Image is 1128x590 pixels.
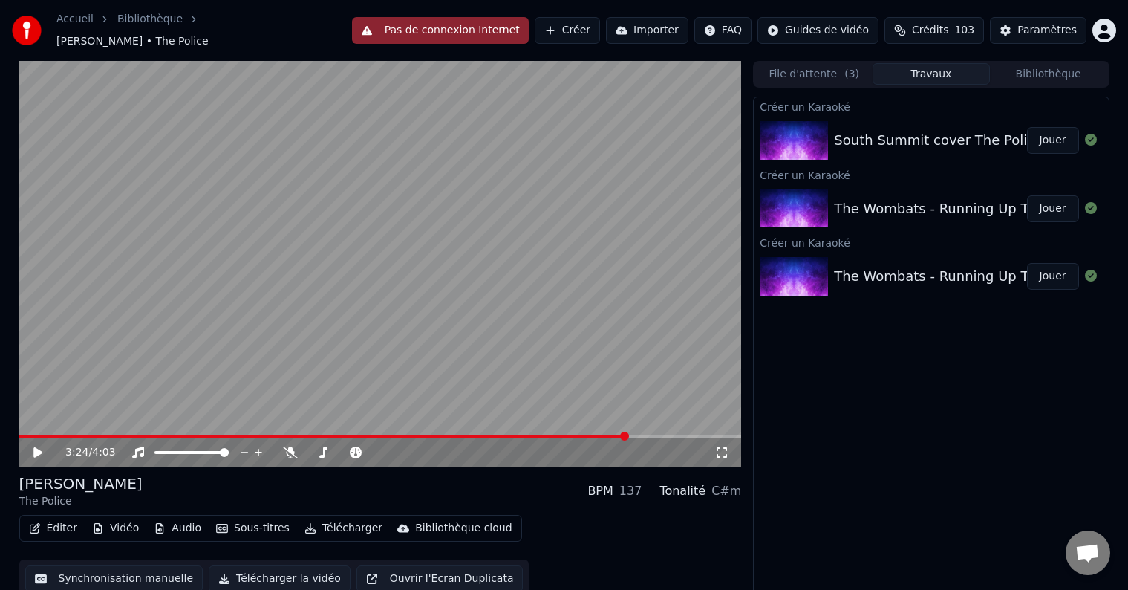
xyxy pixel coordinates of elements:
button: FAQ [694,17,752,44]
div: Créer un Karaoké [754,97,1108,115]
div: / [65,445,101,460]
nav: breadcrumb [56,12,352,49]
div: Bibliothèque cloud [415,521,512,536]
span: Crédits [912,23,948,38]
div: The Police [19,494,143,509]
button: Paramètres [990,17,1086,44]
button: Jouer [1027,127,1079,154]
button: Sous-titres [210,518,296,539]
a: Bibliothèque [117,12,183,27]
button: Pas de connexion Internet [352,17,529,44]
img: youka [12,16,42,45]
div: The Wombats - Running Up That Hill [834,198,1076,219]
div: [PERSON_NAME] [19,473,143,494]
div: Tonalité [659,482,705,500]
button: Télécharger [299,518,388,539]
div: Ouvrir le chat [1066,531,1110,575]
button: Audio [148,518,207,539]
button: Guides de vidéo [757,17,878,44]
button: Créer [535,17,600,44]
button: Éditer [23,518,83,539]
button: Crédits103 [884,17,984,44]
a: Accueil [56,12,94,27]
span: [PERSON_NAME] • The Police [56,34,209,49]
button: Importer [606,17,688,44]
button: Bibliothèque [990,63,1107,85]
div: Créer un Karaoké [754,166,1108,184]
div: C#m [711,482,741,500]
div: 137 [619,482,642,500]
button: Jouer [1027,263,1079,290]
button: Jouer [1027,195,1079,222]
button: Vidéo [86,518,145,539]
button: Travaux [873,63,990,85]
div: Paramètres [1017,23,1077,38]
div: The Wombats - Running Up That Hill [834,266,1076,287]
div: Créer un Karaoké [754,233,1108,251]
span: 103 [954,23,974,38]
div: BPM [587,482,613,500]
span: 3:24 [65,445,88,460]
span: ( 3 ) [844,67,859,82]
span: 4:03 [92,445,115,460]
button: File d'attente [755,63,873,85]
